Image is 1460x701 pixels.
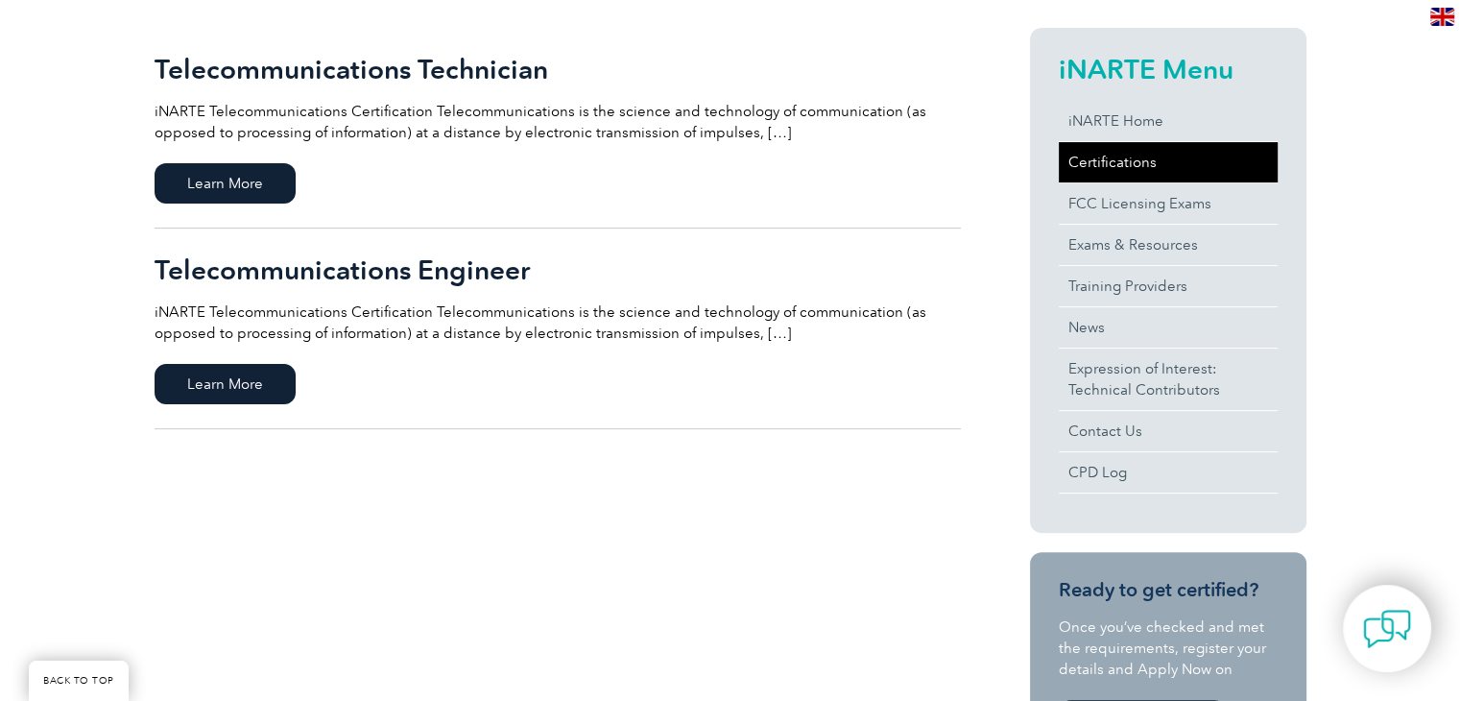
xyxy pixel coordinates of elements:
[1430,8,1454,26] img: en
[155,163,296,204] span: Learn More
[1059,616,1278,680] p: Once you’ve checked and met the requirements, register your details and Apply Now on
[1059,183,1278,224] a: FCC Licensing Exams
[155,54,961,85] h2: Telecommunications Technician
[1059,411,1278,451] a: Contact Us
[1059,578,1278,602] h3: Ready to get certified?
[1059,142,1278,182] a: Certifications
[155,254,961,285] h2: Telecommunications Engineer
[155,364,296,404] span: Learn More
[155,302,961,344] p: iNARTE Telecommunications Certification Telecommunications is the science and technology of commu...
[1059,225,1278,265] a: Exams & Resources
[1059,307,1278,348] a: News
[155,229,961,429] a: Telecommunications Engineer iNARTE Telecommunications Certification Telecommunications is the sci...
[1059,349,1278,410] a: Expression of Interest:Technical Contributors
[1059,54,1278,85] h2: iNARTE Menu
[29,661,129,701] a: BACK TO TOP
[155,101,961,143] p: iNARTE Telecommunications Certification Telecommunications is the science and technology of commu...
[1059,452,1278,493] a: CPD Log
[1059,266,1278,306] a: Training Providers
[155,28,961,229] a: Telecommunications Technician iNARTE Telecommunications Certification Telecommunications is the s...
[1059,101,1278,141] a: iNARTE Home
[1363,605,1411,653] img: contact-chat.png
